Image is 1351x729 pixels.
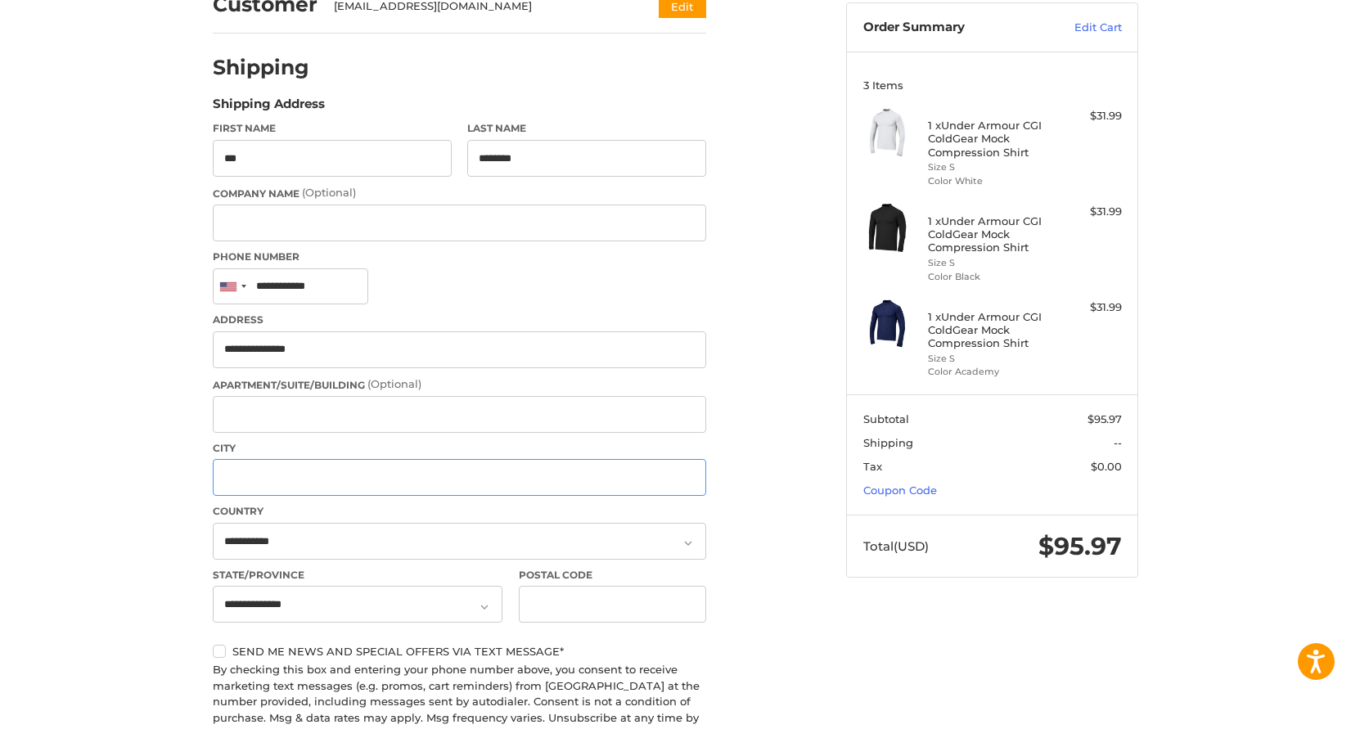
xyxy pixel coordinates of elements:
[928,256,1053,270] li: Size S
[928,310,1053,350] h4: 1 x Under Armour CGI ColdGear Mock Compression Shirt
[467,121,706,136] label: Last Name
[213,121,452,136] label: First Name
[863,436,913,449] span: Shipping
[1038,531,1122,561] span: $95.97
[863,460,882,473] span: Tax
[928,160,1053,174] li: Size S
[863,484,937,497] a: Coupon Code
[1057,204,1122,220] div: $31.99
[1057,108,1122,124] div: $31.99
[213,568,502,583] label: State/Province
[213,376,706,393] label: Apartment/Suite/Building
[1114,436,1122,449] span: --
[928,365,1053,379] li: Color Academy
[1088,412,1122,425] span: $95.97
[1057,299,1122,316] div: $31.99
[214,269,251,304] div: United States: +1
[928,214,1053,254] h4: 1 x Under Armour CGI ColdGear Mock Compression Shirt
[1216,685,1351,729] iframe: Google Customer Reviews
[213,441,706,456] label: City
[928,174,1053,188] li: Color White
[213,250,706,264] label: Phone Number
[213,185,706,201] label: Company Name
[1091,460,1122,473] span: $0.00
[213,504,706,519] label: Country
[1039,20,1122,36] a: Edit Cart
[863,412,909,425] span: Subtotal
[928,119,1053,159] h4: 1 x Under Armour CGI ColdGear Mock Compression Shirt
[367,377,421,390] small: (Optional)
[519,568,707,583] label: Postal Code
[213,645,706,658] label: Send me news and special offers via text message*
[213,313,706,327] label: Address
[213,55,309,80] h2: Shipping
[213,95,325,121] legend: Shipping Address
[863,20,1039,36] h3: Order Summary
[928,352,1053,366] li: Size S
[302,186,356,199] small: (Optional)
[863,79,1122,92] h3: 3 Items
[928,270,1053,284] li: Color Black
[863,538,929,554] span: Total (USD)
